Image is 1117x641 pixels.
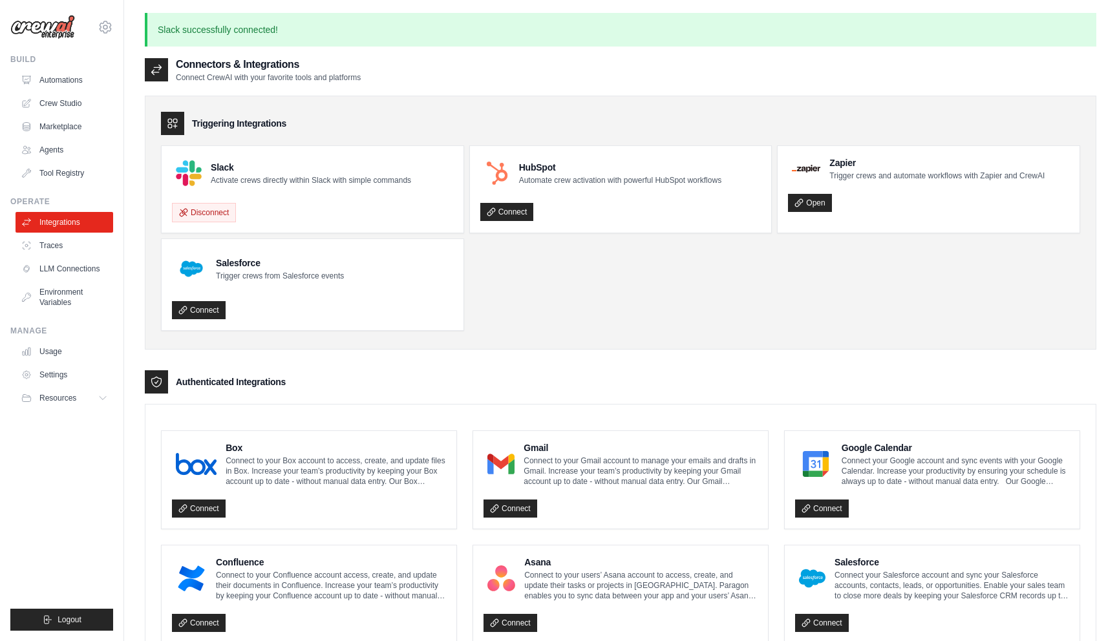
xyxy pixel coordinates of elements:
[799,565,825,591] img: Salesforce Logo
[172,499,226,518] a: Connect
[216,570,446,601] p: Connect to your Confluence account access, create, and update their documents in Confluence. Incr...
[216,271,344,281] p: Trigger crews from Salesforce events
[16,258,113,279] a: LLM Connections
[484,614,537,632] a: Connect
[145,13,1096,47] p: Slack successfully connected!
[524,441,758,454] h4: Gmail
[16,341,113,362] a: Usage
[524,570,758,601] p: Connect to your users’ Asana account to access, create, and update their tasks or projects in [GE...
[176,375,286,388] h3: Authenticated Integrations
[176,451,217,477] img: Box Logo
[16,235,113,256] a: Traces
[487,451,515,477] img: Gmail Logo
[176,253,207,284] img: Salesforce Logo
[16,388,113,408] button: Resources
[172,301,226,319] a: Connect
[16,116,113,137] a: Marketplace
[1052,579,1117,641] iframe: Chat Widget
[842,456,1069,487] p: Connect your Google account and sync events with your Google Calendar. Increase your productivity...
[39,393,76,403] span: Resources
[10,54,113,65] div: Build
[16,212,113,233] a: Integrations
[524,456,758,487] p: Connect to your Gmail account to manage your emails and drafts in Gmail. Increase your team’s pro...
[192,117,286,130] h3: Triggering Integrations
[16,93,113,114] a: Crew Studio
[16,364,113,385] a: Settings
[211,161,411,174] h4: Slack
[842,441,1069,454] h4: Google Calendar
[10,326,113,336] div: Manage
[211,175,411,185] p: Activate crews directly within Slack with simple commands
[484,160,510,186] img: HubSpot Logo
[829,156,1045,169] h4: Zapier
[519,175,721,185] p: Automate crew activation with powerful HubSpot workflows
[176,72,361,83] p: Connect CrewAI with your favorite tools and platforms
[829,171,1045,181] p: Trigger crews and automate workflows with Zapier and CrewAI
[176,565,207,591] img: Confluence Logo
[226,441,446,454] h4: Box
[792,165,820,173] img: Zapier Logo
[795,614,849,632] a: Connect
[10,609,113,631] button: Logout
[799,451,833,477] img: Google Calendar Logo
[16,140,113,160] a: Agents
[788,194,831,212] a: Open
[519,161,721,174] h4: HubSpot
[58,615,81,625] span: Logout
[16,163,113,184] a: Tool Registry
[524,556,758,569] h4: Asana
[835,570,1069,601] p: Connect your Salesforce account and sync your Salesforce accounts, contacts, leads, or opportunit...
[10,196,113,207] div: Operate
[484,499,537,518] a: Connect
[176,160,202,186] img: Slack Logo
[795,499,849,518] a: Connect
[16,282,113,313] a: Environment Variables
[226,456,446,487] p: Connect to your Box account to access, create, and update files in Box. Increase your team’s prod...
[480,203,534,221] a: Connect
[487,565,515,591] img: Asana Logo
[216,556,446,569] h4: Confluence
[16,70,113,90] a: Automations
[216,257,344,269] h4: Salesforce
[835,556,1069,569] h4: Salesforce
[172,614,226,632] a: Connect
[172,203,236,222] button: Disconnect
[10,15,75,39] img: Logo
[176,57,361,72] h2: Connectors & Integrations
